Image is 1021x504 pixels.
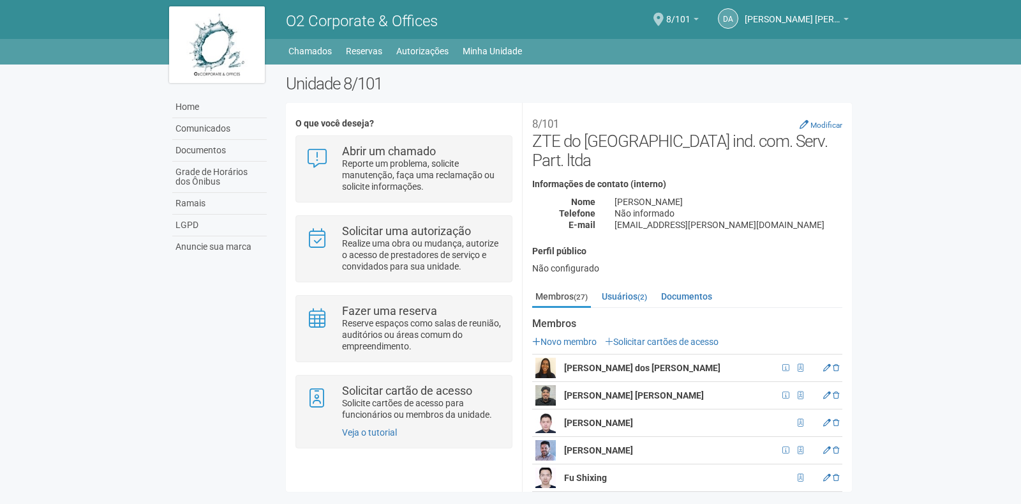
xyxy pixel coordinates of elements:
a: Solicitar cartão de acesso Solicite cartões de acesso para funcionários ou membros da unidade. [306,385,502,420]
span: O2 Corporate & Offices [286,12,438,30]
img: user.png [535,413,556,433]
div: [PERSON_NAME] [605,196,852,208]
p: Realize uma obra ou mudança, autorize o acesso de prestadores de serviço e convidados para sua un... [342,238,502,272]
a: Membros(27) [532,287,591,308]
strong: [PERSON_NAME] [564,445,633,455]
img: logo.jpg [169,6,265,83]
a: Abrir um chamado Reporte um problema, solicite manutenção, faça uma reclamação ou solicite inform... [306,146,502,192]
strong: Membros [532,318,842,330]
a: Ramais [172,193,267,215]
strong: E-mail [569,220,595,230]
p: Reserve espaços como salas de reunião, auditórios ou áreas comum do empreendimento. [342,317,502,352]
a: Comunicados [172,118,267,140]
strong: Telefone [559,208,595,218]
a: Modificar [800,119,842,130]
div: [EMAIL_ADDRESS][PERSON_NAME][DOMAIN_NAME] [605,219,852,231]
img: user.png [535,358,556,378]
a: Excluir membro [833,473,839,482]
strong: Solicitar cartão de acesso [342,384,472,397]
a: Minha Unidade [463,42,522,60]
div: Não informado [605,208,852,219]
img: user.png [535,440,556,461]
strong: Solicitar uma autorização [342,224,471,238]
a: 8/101 [666,16,699,26]
strong: Abrir um chamado [342,144,436,158]
h2: Unidade 8/101 [286,74,852,93]
a: LGPD [172,215,267,236]
small: 8/101 [532,118,559,130]
a: DA [718,8,738,29]
strong: Fu Shixing [564,473,607,483]
h4: Informações de contato (interno) [532,179,842,189]
strong: Fazer uma reserva [342,304,437,317]
span: Daniel Andres Soto Lozada [745,2,840,24]
a: Grade de Horários dos Ônibus [172,162,267,193]
a: Excluir membro [833,363,839,372]
strong: [PERSON_NAME] [PERSON_NAME] [564,390,704,401]
a: Fazer uma reserva Reserve espaços como salas de reunião, auditórios ou áreas comum do empreendime... [306,305,502,352]
a: Novo membro [532,337,597,347]
a: [PERSON_NAME] [PERSON_NAME] [PERSON_NAME] [745,16,849,26]
a: Reservas [346,42,382,60]
a: Excluir membro [833,418,839,427]
strong: [PERSON_NAME] [564,418,633,428]
small: (2) [637,293,647,302]
a: Editar membro [823,473,831,482]
a: Solicitar uma autorização Realize uma obra ou mudança, autorize o acesso de prestadores de serviç... [306,225,502,272]
strong: Nome [571,197,595,207]
a: Usuários(2) [599,287,650,306]
span: 8/101 [666,2,690,24]
h4: O que você deseja? [295,119,512,128]
a: Editar membro [823,418,831,427]
a: Editar membro [823,391,831,400]
p: Solicite cartões de acesso para funcionários ou membros da unidade. [342,397,502,420]
a: Documentos [658,287,715,306]
a: Veja o tutorial [342,427,397,438]
img: user.png [535,385,556,406]
a: Autorizações [396,42,449,60]
a: Editar membro [823,363,831,372]
h4: Perfil público [532,247,842,256]
a: Editar membro [823,446,831,455]
h2: ZTE do [GEOGRAPHIC_DATA] ind. com. Serv. Part. ltda [532,112,842,170]
a: Anuncie sua marca [172,236,267,257]
a: Documentos [172,140,267,162]
a: Excluir membro [833,446,839,455]
img: user.png [535,468,556,488]
strong: [PERSON_NAME] dos [PERSON_NAME] [564,363,720,373]
a: Solicitar cartões de acesso [605,337,719,347]
small: Modificar [810,121,842,130]
small: (27) [574,293,588,302]
a: Home [172,96,267,118]
p: Reporte um problema, solicite manutenção, faça uma reclamação ou solicite informações. [342,158,502,192]
a: Chamados [288,42,332,60]
div: Não configurado [532,263,842,274]
a: Excluir membro [833,391,839,400]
